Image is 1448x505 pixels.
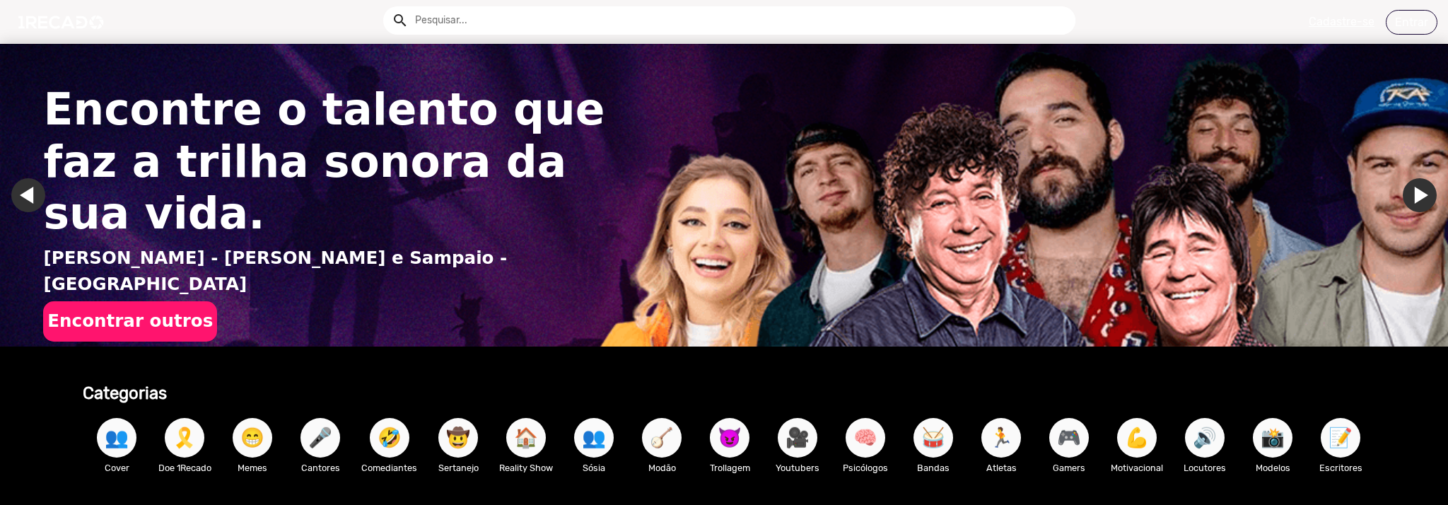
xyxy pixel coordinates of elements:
[514,418,538,458] span: 🏠
[1178,461,1232,475] p: Locutores
[404,6,1075,35] input: Pesquisar...
[361,461,417,475] p: Comediantes
[1253,418,1292,458] button: 📸
[165,418,204,458] button: 🎗️
[1261,418,1285,458] span: 📸
[173,418,197,458] span: 🎗️
[1042,461,1096,475] p: Gamers
[90,461,144,475] p: Cover
[839,461,892,475] p: Psicólogos
[226,461,279,475] p: Memes
[921,418,945,458] span: 🥁
[778,418,817,458] button: 🎥
[1049,418,1089,458] button: 🎮
[1193,418,1217,458] span: 🔊
[981,418,1021,458] button: 🏃
[1309,15,1374,28] u: Cadastre-se
[1057,418,1081,458] span: 🎮
[506,418,546,458] button: 🏠
[438,418,478,458] button: 🤠
[43,301,217,342] button: Encontrar outros
[710,418,749,458] button: 😈
[431,461,485,475] p: Sertanejo
[718,418,742,458] span: 😈
[650,418,674,458] span: 🪕
[233,418,272,458] button: 😁
[240,418,264,458] span: 😁
[1329,418,1353,458] span: 📝
[703,461,757,475] p: Trollagem
[786,418,810,458] span: 🎥
[1321,418,1360,458] button: 📝
[974,461,1028,475] p: Atletas
[105,418,129,458] span: 👥
[1403,178,1437,212] a: Ir para o próximo slide
[913,418,953,458] button: 🥁
[370,418,409,458] button: 🤣
[308,418,332,458] span: 🎤
[158,461,211,475] p: Doe 1Recado
[499,461,553,475] p: Reality Show
[392,12,409,29] mat-icon: Example home icon
[378,418,402,458] span: 🤣
[989,418,1013,458] span: 🏃
[1110,461,1164,475] p: Motivacional
[906,461,960,475] p: Bandas
[446,418,470,458] span: 🤠
[1117,418,1157,458] button: 💪
[11,178,45,212] a: Ir para o último slide
[853,418,877,458] span: 🧠
[574,418,614,458] button: 👥
[1125,418,1149,458] span: 💪
[300,418,340,458] button: 🎤
[1185,418,1225,458] button: 🔊
[387,7,411,32] button: Example home icon
[43,245,622,298] p: [PERSON_NAME] - [PERSON_NAME] e Sampaio - [GEOGRAPHIC_DATA]
[97,418,136,458] button: 👥
[1246,461,1300,475] p: Modelos
[846,418,885,458] button: 🧠
[293,461,347,475] p: Cantores
[642,418,682,458] button: 🪕
[582,418,606,458] span: 👥
[1386,10,1437,35] a: Entrar
[567,461,621,475] p: Sósia
[43,83,622,240] h1: Encontre o talento que faz a trilha sonora da sua vida.
[1314,461,1367,475] p: Escritores
[771,461,824,475] p: Youtubers
[83,383,167,403] b: Categorias
[635,461,689,475] p: Modão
